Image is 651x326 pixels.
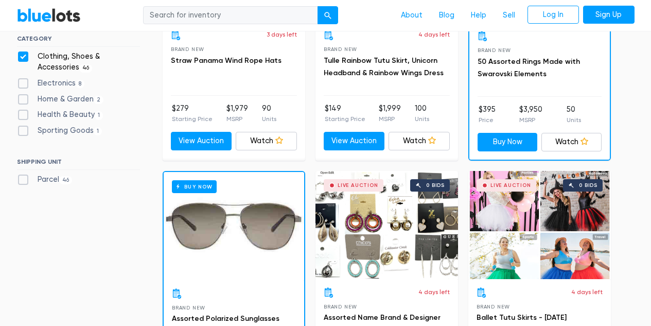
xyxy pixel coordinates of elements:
[17,125,102,136] label: Sporting Goods
[426,183,445,188] div: 0 bids
[324,46,357,52] span: Brand New
[415,103,429,124] li: 100
[324,56,444,77] a: Tulle Rainbow Tutu Skirt, Unicorn Headband & Rainbow Wings Dress
[527,6,579,24] a: Log In
[567,115,581,125] p: Units
[519,115,542,125] p: MSRP
[477,304,510,310] span: Brand New
[79,64,93,73] span: 46
[567,104,581,125] li: 50
[17,174,73,185] label: Parcel
[94,127,102,135] span: 1
[490,183,531,188] div: Live Auction
[262,103,276,124] li: 90
[478,47,511,53] span: Brand New
[171,132,232,150] a: View Auction
[541,133,602,151] a: Watch
[172,180,217,193] h6: Buy Now
[519,104,542,125] li: $3,950
[379,103,401,124] li: $1,999
[143,6,318,25] input: Search for inventory
[17,78,85,89] label: Electronics
[583,6,635,24] a: Sign Up
[338,183,378,188] div: Live Auction
[17,94,104,105] label: Home & Garden
[172,103,213,124] li: $279
[468,171,611,279] a: Live Auction 0 bids
[315,171,458,279] a: Live Auction 0 bids
[463,6,495,25] a: Help
[171,46,204,52] span: Brand New
[389,132,450,150] a: Watch
[95,111,103,119] span: 1
[325,114,365,124] p: Starting Price
[479,115,496,125] p: Price
[17,158,140,169] h6: SHIPPING UNIT
[226,114,248,124] p: MSRP
[325,103,365,124] li: $149
[76,80,85,88] span: 8
[495,6,523,25] a: Sell
[324,304,357,310] span: Brand New
[267,30,297,39] p: 3 days left
[324,132,385,150] a: View Auction
[17,8,81,23] a: BlueLots
[571,287,603,297] p: 4 days left
[418,30,450,39] p: 4 days left
[172,305,205,311] span: Brand New
[171,56,281,65] a: Straw Panama Wind Rope Hats
[431,6,463,25] a: Blog
[17,35,140,46] h6: CATEGORY
[172,314,279,323] a: Assorted Polarized Sunglasses
[418,287,450,297] p: 4 days left
[172,114,213,124] p: Starting Price
[94,96,104,104] span: 2
[479,104,496,125] li: $395
[262,114,276,124] p: Units
[579,183,597,188] div: 0 bids
[164,172,304,280] a: Buy Now
[236,132,297,150] a: Watch
[478,57,580,78] a: 50 Assorted Rings Made with Swarovski Elements
[415,114,429,124] p: Units
[393,6,431,25] a: About
[379,114,401,124] p: MSRP
[478,133,538,151] a: Buy Now
[59,176,73,184] span: 46
[17,51,140,73] label: Clothing, Shoes & Accessories
[226,103,248,124] li: $1,979
[17,109,103,121] label: Health & Beauty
